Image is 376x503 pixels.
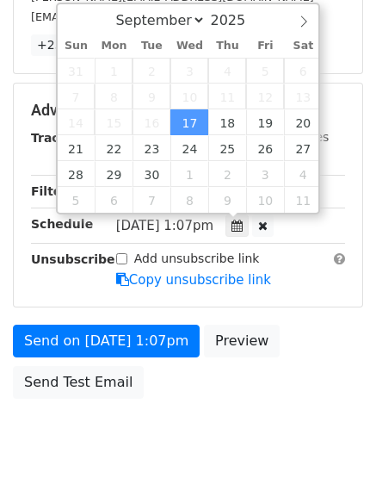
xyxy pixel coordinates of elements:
[208,84,246,109] span: September 11, 2025
[284,161,322,187] span: October 4, 2025
[206,12,268,28] input: Year
[133,187,170,213] span: October 7, 2025
[95,40,133,52] span: Mon
[95,161,133,187] span: September 29, 2025
[13,366,144,399] a: Send Test Email
[246,187,284,213] span: October 10, 2025
[58,40,96,52] span: Sun
[170,135,208,161] span: September 24, 2025
[284,84,322,109] span: September 13, 2025
[133,135,170,161] span: September 23, 2025
[31,184,75,198] strong: Filters
[95,135,133,161] span: September 22, 2025
[31,101,345,120] h5: Advanced
[170,40,208,52] span: Wed
[58,135,96,161] span: September 21, 2025
[170,161,208,187] span: October 1, 2025
[58,161,96,187] span: September 28, 2025
[31,217,93,231] strong: Schedule
[116,272,271,288] a: Copy unsubscribe link
[208,109,246,135] span: September 18, 2025
[31,34,103,56] a: +23 more
[170,84,208,109] span: September 10, 2025
[204,325,280,357] a: Preview
[133,161,170,187] span: September 30, 2025
[31,252,115,266] strong: Unsubscribe
[133,84,170,109] span: September 9, 2025
[133,40,170,52] span: Tue
[246,84,284,109] span: September 12, 2025
[208,161,246,187] span: October 2, 2025
[58,187,96,213] span: October 5, 2025
[58,58,96,84] span: August 31, 2025
[95,58,133,84] span: September 1, 2025
[246,109,284,135] span: September 19, 2025
[133,58,170,84] span: September 2, 2025
[284,187,322,213] span: October 11, 2025
[208,135,246,161] span: September 25, 2025
[31,10,223,23] small: [EMAIL_ADDRESS][DOMAIN_NAME]
[208,187,246,213] span: October 9, 2025
[284,40,322,52] span: Sat
[284,109,322,135] span: September 20, 2025
[284,58,322,84] span: September 6, 2025
[208,58,246,84] span: September 4, 2025
[208,40,246,52] span: Thu
[95,187,133,213] span: October 6, 2025
[246,161,284,187] span: October 3, 2025
[116,218,213,233] span: [DATE] 1:07pm
[13,325,200,357] a: Send on [DATE] 1:07pm
[58,109,96,135] span: September 14, 2025
[31,131,89,145] strong: Tracking
[246,58,284,84] span: September 5, 2025
[170,58,208,84] span: September 3, 2025
[95,109,133,135] span: September 15, 2025
[134,250,260,268] label: Add unsubscribe link
[246,40,284,52] span: Fri
[95,84,133,109] span: September 8, 2025
[246,135,284,161] span: September 26, 2025
[133,109,170,135] span: September 16, 2025
[170,187,208,213] span: October 8, 2025
[58,84,96,109] span: September 7, 2025
[290,420,376,503] iframe: Chat Widget
[170,109,208,135] span: September 17, 2025
[284,135,322,161] span: September 27, 2025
